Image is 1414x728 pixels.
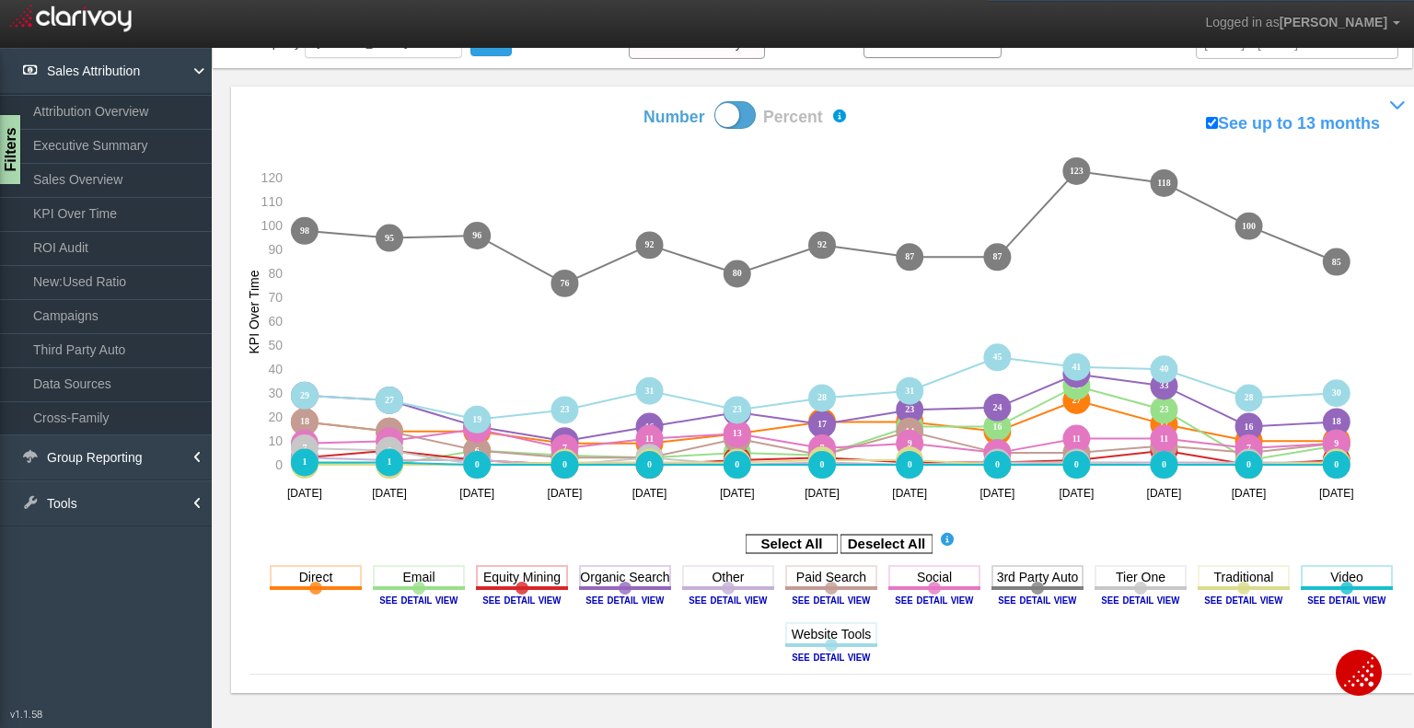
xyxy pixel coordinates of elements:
text: 0 [475,459,480,469]
text: 17 [818,419,828,429]
text: 0 [996,459,1001,469]
text: 2 [909,455,913,465]
text: [DATE] [632,487,667,500]
text: 90 [268,242,283,257]
text: 28 [1246,393,1255,403]
text: 70 [268,290,283,305]
label: See up to 13 months [1206,112,1380,136]
text: 92 [645,239,655,249]
text: 23 [906,405,915,415]
text: 110 [261,194,284,209]
text: 10 [1246,435,1255,445]
text: 11 [646,433,655,444]
text: [DATE] [372,487,407,500]
text: 18 [1334,417,1343,427]
text: 1 [648,457,653,468]
text: 16 [645,422,655,432]
text: 16 [994,422,1003,432]
text: [DATE] [721,487,756,500]
text: 16 [1246,422,1255,432]
text: 18 [818,417,828,427]
text: 118 [1159,178,1172,188]
text: 100 [1244,220,1258,230]
text: 14 [385,426,394,436]
text: 28 [818,393,828,403]
text: 23 [734,405,743,415]
text: 87 [994,251,1003,261]
text: 92 [818,239,828,249]
text: 1 [1075,457,1080,468]
text: 24 [994,402,1003,412]
text: 18 [906,417,915,427]
text: 9 [1336,438,1340,448]
text: 30 [1334,387,1343,398]
text: 80 [734,268,743,278]
text: 29 [300,390,309,400]
span: [PERSON_NAME] [1280,15,1387,29]
text: 10 [385,435,394,445]
text: 40 [268,362,283,376]
text: 14 [994,426,1003,436]
text: 1 [303,457,307,468]
text: 7 [303,443,307,453]
text: [DATE] [1234,487,1269,500]
text: 96 [473,230,482,240]
text: 1 [563,457,568,468]
text: 6 [475,445,480,456]
text: 1 [996,457,1001,468]
text: [DATE] [1148,487,1183,500]
a: Logged in as[PERSON_NAME] [1191,1,1414,45]
text: 9 [303,438,307,448]
text: 1 [736,457,740,468]
text: 27 [1073,395,1083,405]
text: 11 [1073,433,1082,444]
text: 1 [1248,457,1253,468]
text: 5 [736,447,740,457]
text: 0 [736,459,740,469]
text: 16 [906,422,915,432]
text: 98 [300,225,309,236]
text: 33 [1161,381,1170,391]
input: See up to 13 months [1206,117,1218,129]
text: 0 [303,459,307,469]
text: 2 [736,455,740,465]
text: 3 [648,453,653,463]
text: 33 [1073,381,1083,391]
text: 15 [473,423,482,433]
text: [DATE] [981,487,1016,500]
text: 0 [648,459,653,469]
text: 123 [1071,166,1084,176]
text: 0 [388,459,392,469]
text: 85 [1334,256,1343,266]
text: 8 [1164,441,1168,451]
text: 31 [645,386,655,396]
text: 19 [473,414,482,424]
text: 76 [561,278,570,288]
text: [DATE] [287,487,322,500]
text: 6 [388,445,392,456]
text: 11 [1161,433,1169,444]
text: 6 [1164,445,1168,456]
text: 45 [994,352,1003,362]
text: 100 [261,218,284,233]
text: [DATE] [806,487,840,500]
text: 5 [996,447,1001,457]
text: 14 [906,426,915,436]
text: 41 [1073,362,1083,372]
text: 17 [1161,419,1170,429]
text: 7 [821,443,826,453]
text: 18 [300,417,309,427]
text: 120 [261,170,284,185]
text: 22 [734,407,743,417]
text: [DATE] [1060,487,1095,500]
text: 38 [1073,369,1083,379]
text: [DATE] [548,487,583,500]
text: [DATE] [460,487,495,500]
text: 9 [909,438,913,448]
text: 0 [909,459,913,469]
text: 0 [1248,459,1253,469]
text: 10 [561,435,570,445]
text: 1 [388,457,392,468]
text: 7 [563,443,568,453]
text: 1 [1164,457,1168,468]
